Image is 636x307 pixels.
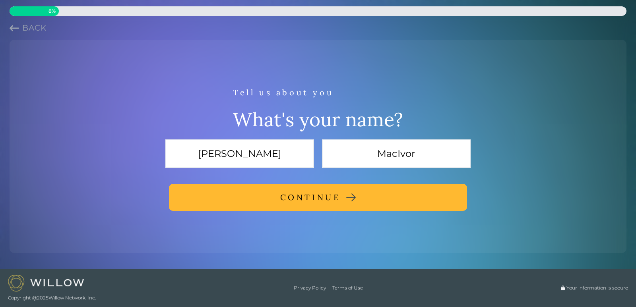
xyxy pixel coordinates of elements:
[8,295,96,301] span: Copyright @ 2025 Willow Network, Inc.
[10,8,56,14] span: 8 %
[322,139,471,168] input: Last
[169,184,467,211] button: CONTINUE
[22,23,47,33] span: Back
[294,285,326,291] a: Privacy Policy
[10,22,47,33] button: Previous question
[165,139,314,168] input: First
[566,285,628,291] span: Your information is secure
[8,275,84,291] img: Willow logo
[233,85,403,100] div: Tell us about you
[332,285,363,291] a: Terms of Use
[10,6,59,16] div: 8% complete
[280,190,341,205] div: CONTINUE
[233,108,403,131] div: What's your name?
